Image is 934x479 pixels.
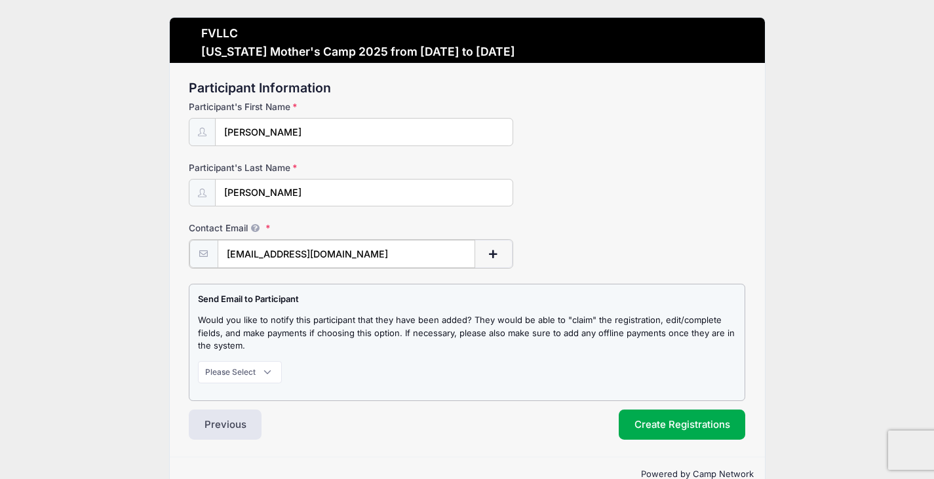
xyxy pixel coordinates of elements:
[198,314,737,353] p: Would you like to notify this participant that they have been added? They would be able to "claim...
[189,161,374,174] label: Participant's Last Name
[198,294,299,304] strong: Send Email to Participant
[189,221,374,235] label: Contact Email
[189,410,262,440] button: Previous
[218,240,475,268] input: email@email.com
[215,179,514,207] input: Participant's Last Name
[619,410,746,440] button: Create Registrations
[189,100,374,113] label: Participant's First Name
[189,81,746,96] h2: Participant Information
[201,26,515,40] h3: FVLLC
[215,118,514,146] input: Participant's First Name
[201,45,515,58] h3: [US_STATE] Mother's Camp 2025 from [DATE] to [DATE]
